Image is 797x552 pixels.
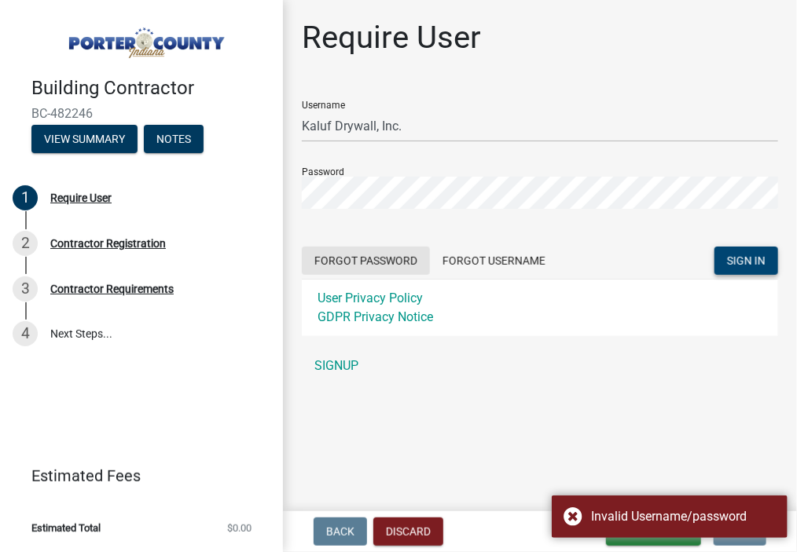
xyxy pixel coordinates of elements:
[318,309,433,324] a: GDPR Privacy Notice
[50,238,166,249] div: Contractor Registration
[373,517,443,546] button: Discard
[13,460,258,492] a: Estimated Fees
[302,350,778,382] a: SIGNUP
[227,523,252,533] span: $0.00
[13,276,38,302] div: 3
[13,185,38,210] div: 1
[144,125,204,153] button: Notes
[31,106,252,121] span: BC-482246
[31,133,138,146] wm-modal-confirm: Summary
[727,254,766,267] span: SIGN IN
[31,125,138,153] button: View Summary
[591,507,776,526] div: Invalid Username/password
[50,192,112,203] div: Require User
[326,525,354,538] span: Back
[31,16,258,60] img: Porter County, Indiana
[714,247,778,275] button: SIGN IN
[31,523,101,533] span: Estimated Total
[314,517,367,546] button: Back
[302,247,430,275] button: Forgot Password
[13,231,38,256] div: 2
[318,291,423,305] a: User Privacy Policy
[302,19,481,57] h1: Require User
[430,247,558,275] button: Forgot Username
[144,133,204,146] wm-modal-confirm: Notes
[31,77,270,100] h4: Building Contractor
[13,321,38,346] div: 4
[50,283,174,294] div: Contractor Requirements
